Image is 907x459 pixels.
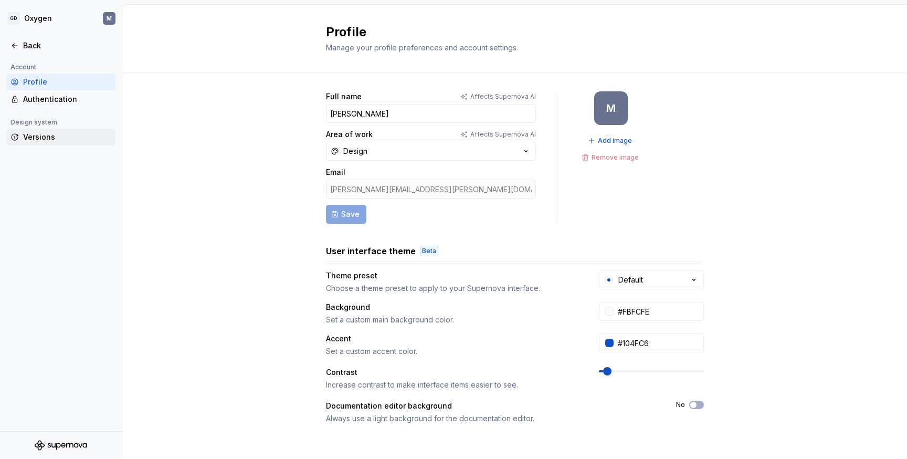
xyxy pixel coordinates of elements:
div: Design [343,146,367,157]
div: Set a custom main background color. [326,315,580,325]
div: Authentication [23,94,111,105]
button: Default [599,270,704,289]
div: Beta [420,246,438,256]
button: GDOxygenM [2,7,120,30]
div: Increase contrast to make interface items easier to see. [326,380,580,390]
div: GD [7,12,20,25]
span: Add image [598,137,632,145]
a: Back [6,37,115,54]
h3: User interface theme [326,245,416,257]
div: Account [6,61,40,74]
label: Email [326,167,345,178]
div: Always use a light background for the documentation editor. [326,413,657,424]
label: Full name [326,91,362,102]
div: Accent [326,333,580,344]
div: Choose a theme preset to apply to your Supernova interface. [326,283,580,294]
div: Back [23,40,111,51]
span: Manage your profile preferences and account settings. [326,43,518,52]
div: Theme preset [326,270,580,281]
p: Affects Supernova AI [470,92,536,101]
input: #104FC6 [614,333,704,352]
div: Contrast [326,367,580,378]
a: Authentication [6,91,115,108]
div: Profile [23,77,111,87]
label: Area of work [326,129,373,140]
input: #FFFFFF [614,302,704,321]
p: Affects Supernova AI [470,130,536,139]
svg: Supernova Logo [35,440,87,451]
div: Design system [6,116,61,129]
div: Versions [23,132,111,142]
div: Background [326,302,580,312]
label: No [676,401,685,409]
a: Versions [6,129,115,145]
div: Set a custom accent color. [326,346,580,357]
div: Oxygen [24,13,52,24]
h2: Profile [326,24,691,40]
div: M [606,104,616,112]
button: Add image [585,133,637,148]
div: Default [618,275,643,285]
a: Profile [6,74,115,90]
div: M [107,14,112,23]
div: Documentation editor background [326,401,657,411]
